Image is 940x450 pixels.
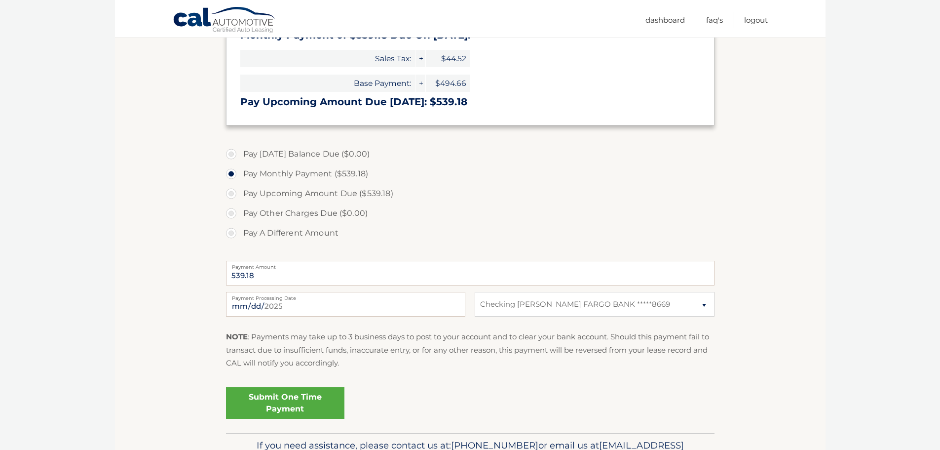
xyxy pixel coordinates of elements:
[226,204,714,223] label: Pay Other Charges Due ($0.00)
[226,332,248,341] strong: NOTE
[645,12,685,28] a: Dashboard
[226,292,465,317] input: Payment Date
[226,223,714,243] label: Pay A Different Amount
[226,261,714,269] label: Payment Amount
[415,50,425,67] span: +
[426,75,470,92] span: $494.66
[226,292,465,300] label: Payment Processing Date
[240,96,700,108] h3: Pay Upcoming Amount Due [DATE]: $539.18
[226,261,714,286] input: Payment Amount
[415,75,425,92] span: +
[744,12,768,28] a: Logout
[240,75,415,92] span: Base Payment:
[240,50,415,67] span: Sales Tax:
[226,164,714,184] label: Pay Monthly Payment ($539.18)
[706,12,723,28] a: FAQ's
[226,144,714,164] label: Pay [DATE] Balance Due ($0.00)
[226,330,714,369] p: : Payments may take up to 3 business days to post to your account and to clear your bank account....
[226,387,344,419] a: Submit One Time Payment
[173,6,276,35] a: Cal Automotive
[226,184,714,204] label: Pay Upcoming Amount Due ($539.18)
[426,50,470,67] span: $44.52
